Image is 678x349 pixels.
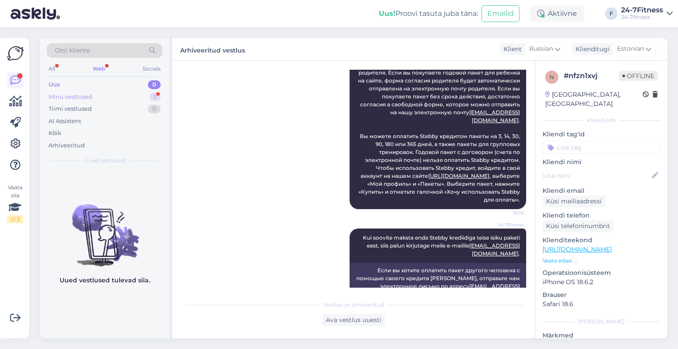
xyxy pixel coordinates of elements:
input: Lisa tag [542,141,660,154]
div: Minu vestlused [49,93,92,101]
div: Klienditugi [572,45,610,54]
a: [EMAIL_ADDRESS][DOMAIN_NAME] [469,242,520,257]
div: Küsi meiliaadressi [542,195,605,207]
div: 0 [148,80,161,89]
button: Emailid [482,5,520,22]
span: 24-7Fitness [490,221,524,228]
a: [EMAIL_ADDRESS][DOMAIN_NAME] [469,283,520,297]
span: 18:08 [490,210,524,216]
div: 1 [150,93,161,101]
p: Klienditeekond [542,236,660,245]
div: AI Assistent [49,117,81,126]
a: 24-7Fitness24-7fitness [621,7,673,21]
div: Kõik [49,129,61,138]
div: Aktiivne [530,6,584,22]
p: Operatsioonisüsteem [542,268,660,278]
span: Russian [529,44,553,54]
p: Märkmed [542,331,660,340]
span: Kui soovite maksta enda Stebby krediidiga teise isiku paketi eest, siis palun kirjutage meile e-m... [363,234,521,257]
img: Askly Logo [7,45,24,62]
span: Otsi kliente [55,46,90,55]
span: Vestlus on arhiveeritud [324,301,384,309]
div: F [605,8,618,20]
div: 2 / 3 [7,215,23,223]
p: Uued vestlused tulevad siia. [60,276,150,285]
p: Kliendi email [542,186,660,195]
div: All [47,63,57,75]
span: Estonian [617,44,644,54]
p: Kliendi telefon [542,211,660,220]
p: Brauser [542,290,660,300]
div: Proovi tasuta juba täna: [379,8,478,19]
div: Tiimi vestlused [49,105,92,113]
span: Uued vestlused [84,157,125,165]
div: Klient [500,45,522,54]
span: Offline [619,71,658,81]
div: Ava vestlus uuesti [322,314,385,326]
b: Uus! [379,9,395,18]
p: Vaata edasi ... [542,257,660,265]
div: Kliendi info [542,116,660,124]
div: [PERSON_NAME] [542,318,660,326]
div: 24-7fitness [621,14,663,21]
a: [URL][DOMAIN_NAME] [542,245,612,253]
div: Arhiveeritud [49,141,85,150]
div: [GEOGRAPHIC_DATA], [GEOGRAPHIC_DATA] [545,90,643,109]
p: iPhone OS 18.6.2 [542,278,660,287]
div: 0 [148,105,161,113]
input: Lisa nimi [543,171,650,180]
div: 24-7Fitness [621,7,663,14]
div: # nfzn1xvj [564,71,619,81]
a: [URL][DOMAIN_NAME] [428,173,490,179]
div: Küsi telefoninumbrit [542,220,614,232]
img: No chats [40,188,169,268]
div: Uus [49,80,60,89]
p: Kliendi nimi [542,158,660,167]
label: Arhiveeritud vestlus [180,43,245,55]
div: Web [91,63,107,75]
p: Kliendi tag'id [542,130,660,139]
a: [EMAIL_ADDRESS][DOMAIN_NAME] [469,109,520,124]
div: Socials [141,63,162,75]
div: Если вы хотите оплатить пакет другого человека с помощью своего кредита [PERSON_NAME], отправьте ... [350,263,526,302]
span: n [550,74,554,80]
div: Vaata siia [7,184,23,223]
p: Safari 18.6 [542,300,660,309]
